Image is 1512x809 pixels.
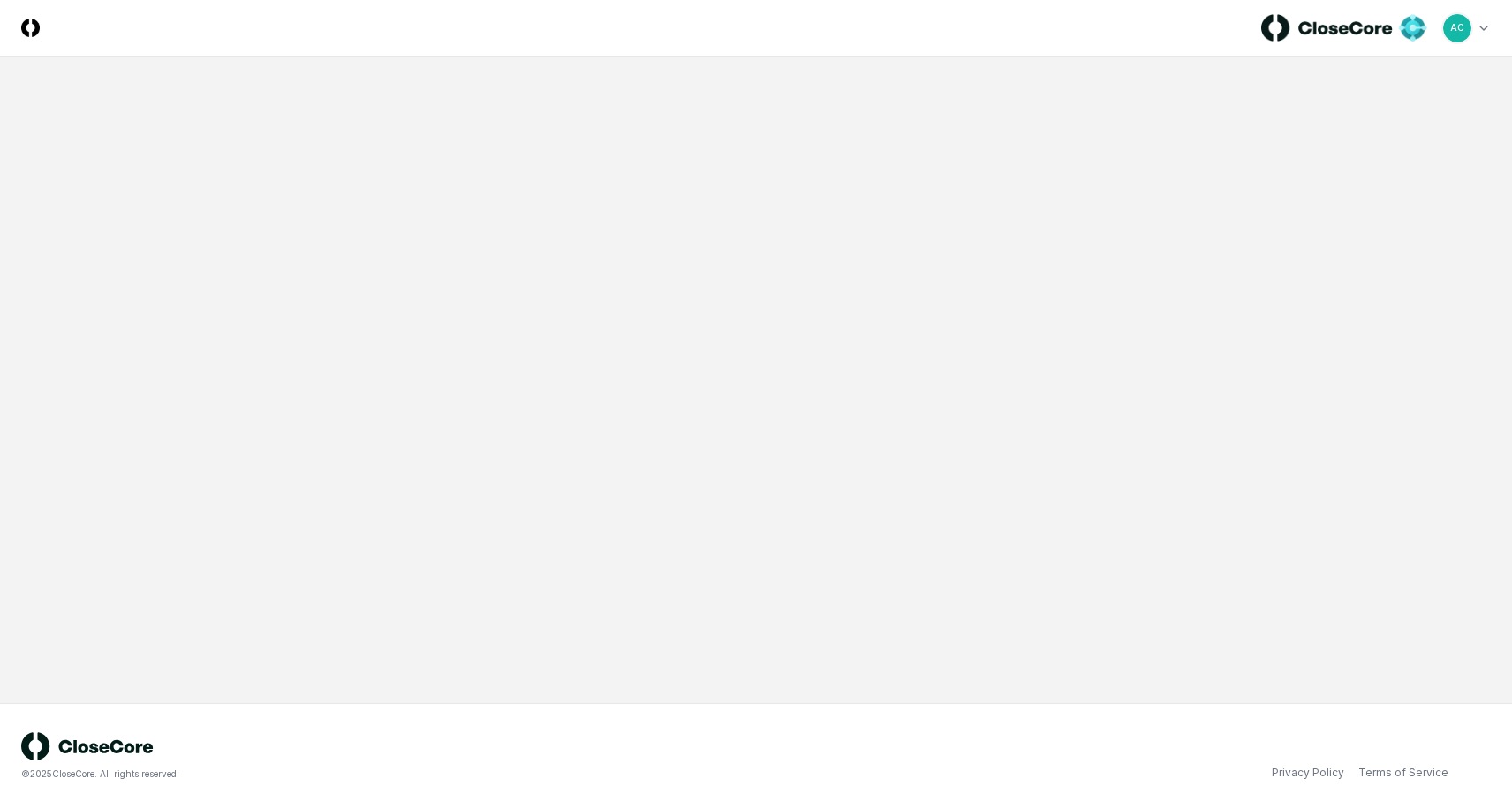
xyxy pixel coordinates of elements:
span: AC [1450,21,1464,34]
img: logo [21,732,154,760]
button: AC [1441,12,1473,44]
div: © 2025 CloseCore. All rights reserved. [21,767,756,781]
img: Logo [21,19,40,37]
a: Terms of Service [1358,765,1448,781]
img: Dynamics 365 BC Demo logo [1261,14,1427,42]
a: Privacy Policy [1272,765,1344,781]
